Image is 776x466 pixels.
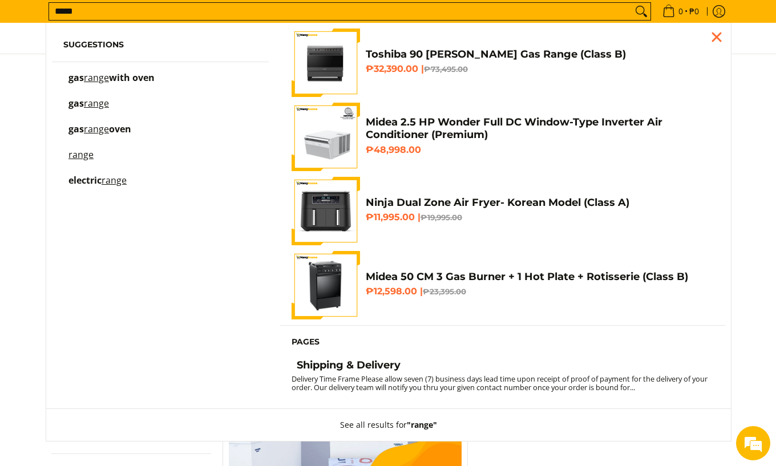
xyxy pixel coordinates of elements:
h4: Midea 2.5 HP Wonder Full DC Window-Type Inverter Air Conditioner (Premium) [366,116,714,141]
p: gas range oven [68,125,131,145]
a: gas range [63,99,257,119]
h4: Shipping & Delivery [297,359,401,372]
p: range [68,151,94,171]
mark: range [84,123,109,135]
div: Close pop up [708,29,725,46]
button: Search [632,3,650,20]
img: toshiba-90-cm-5-burner-gas-range-gray-full-view-mang-kosme [292,29,360,97]
span: gas [68,97,84,110]
span: oven [109,123,131,135]
h6: ₱32,390.00 | [366,63,714,75]
del: ₱19,995.00 [421,213,462,222]
a: gas range with oven [63,74,257,94]
h4: Ninja Dual Zone Air Fryer- Korean Model (Class A) [366,196,714,209]
span: We're online! [66,144,157,259]
del: ₱73,495.00 [424,64,468,74]
div: Minimize live chat window [187,6,215,33]
span: electric [68,174,102,187]
a: gas range oven [63,125,257,145]
span: gas [68,123,84,135]
h6: ₱11,995.00 | [366,212,714,223]
a: ninja-dual-zone-air-fryer-full-view-mang-kosme Ninja Dual Zone Air Fryer- Korean Model (Class A) ... [292,177,714,245]
small: Delivery Time Frame Please allow seven (7) business days lead time upon receipt of proof of payme... [292,374,708,392]
h6: Suggestions [63,40,257,50]
h4: Midea 50 CM 3 Gas Burner + 1 Hot Plate + Rotisserie (Class B) [366,270,714,283]
mark: range [84,97,109,110]
h6: ₱48,998.00 [366,144,714,156]
mark: range [84,71,109,84]
textarea: Type your message and hit 'Enter' [6,311,217,351]
span: gas [68,71,84,84]
img: Midea 50 CM 3 Gas Burner + 1 Hot Plate + Rotisserie (Class B) [296,251,356,319]
span: with oven [109,71,155,84]
mark: range [102,174,127,187]
p: gas range [68,99,109,119]
img: Midea 2.5 HP Wonder Full DC Window-Type Inverter Air Conditioner (Premium) [292,103,360,171]
h6: Pages [292,337,714,347]
a: range [63,151,257,171]
span: • [659,5,702,18]
span: 0 [677,7,685,15]
mark: range [68,148,94,161]
span: ₱0 [688,7,701,15]
del: ₱23,395.00 [423,287,466,296]
div: Chat with us now [59,64,192,79]
button: See all results for"range" [329,409,448,441]
img: ninja-dual-zone-air-fryer-full-view-mang-kosme [292,177,360,245]
h4: Toshiba 90 [PERSON_NAME] Gas Range (Class B) [366,48,714,61]
strong: "range" [407,419,437,430]
p: electric range [68,176,127,196]
a: toshiba-90-cm-5-burner-gas-range-gray-full-view-mang-kosme Toshiba 90 [PERSON_NAME] Gas Range (Cl... [292,29,714,97]
h6: ₱12,598.00 | [366,286,714,297]
a: electric range [63,176,257,196]
a: Midea 2.5 HP Wonder Full DC Window-Type Inverter Air Conditioner (Premium) Midea 2.5 HP Wonder Fu... [292,103,714,171]
p: gas range with oven [68,74,155,94]
a: Midea 50 CM 3 Gas Burner + 1 Hot Plate + Rotisserie (Class B) Midea 50 CM 3 Gas Burner + 1 Hot Pl... [292,251,714,319]
a: Shipping & Delivery [292,359,714,375]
